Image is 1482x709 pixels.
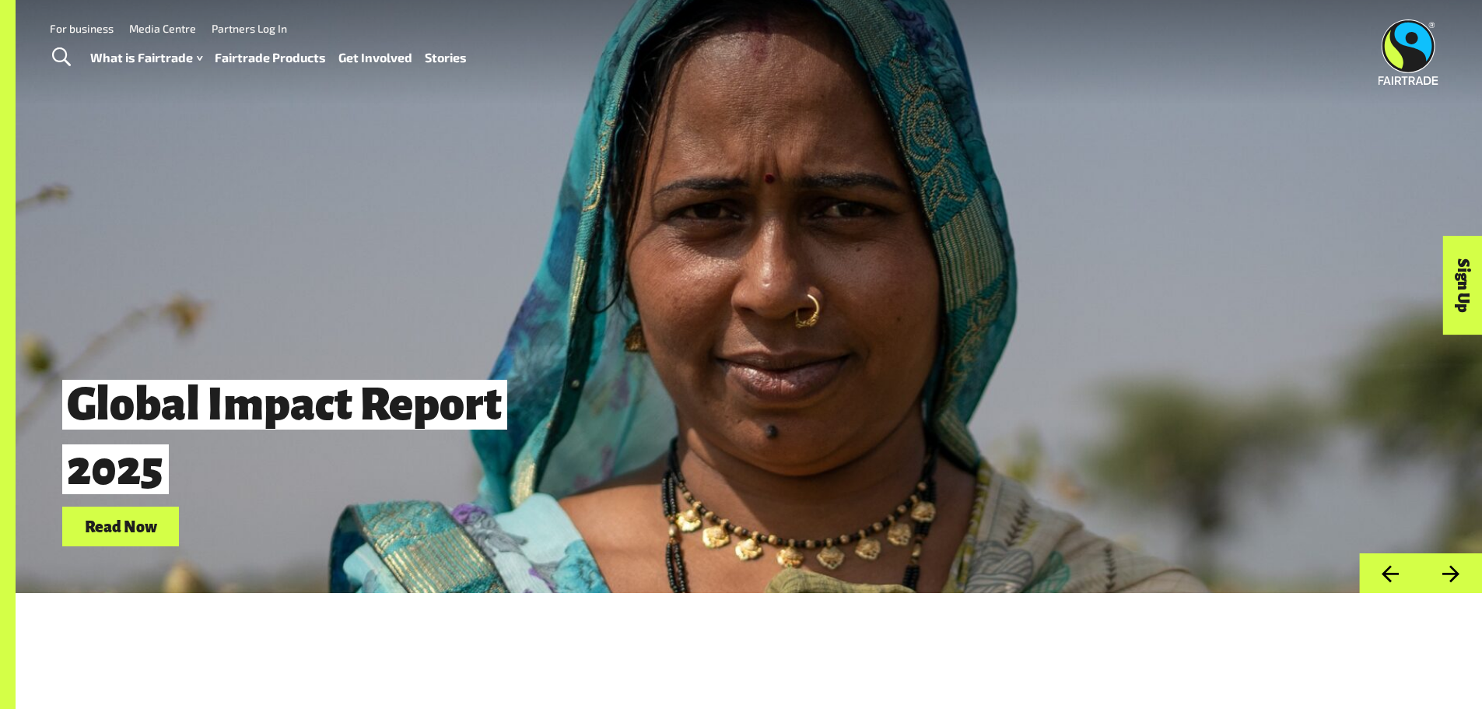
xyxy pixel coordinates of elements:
[425,47,467,69] a: Stories
[129,22,196,35] a: Media Centre
[1379,19,1438,85] img: Fairtrade Australia New Zealand logo
[212,22,287,35] a: Partners Log In
[1359,553,1421,593] button: Previous
[1421,553,1482,593] button: Next
[215,47,326,69] a: Fairtrade Products
[50,22,114,35] a: For business
[62,380,507,494] span: Global Impact Report 2025
[62,507,179,546] a: Read Now
[90,47,202,69] a: What is Fairtrade
[42,38,80,77] a: Toggle Search
[338,47,412,69] a: Get Involved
